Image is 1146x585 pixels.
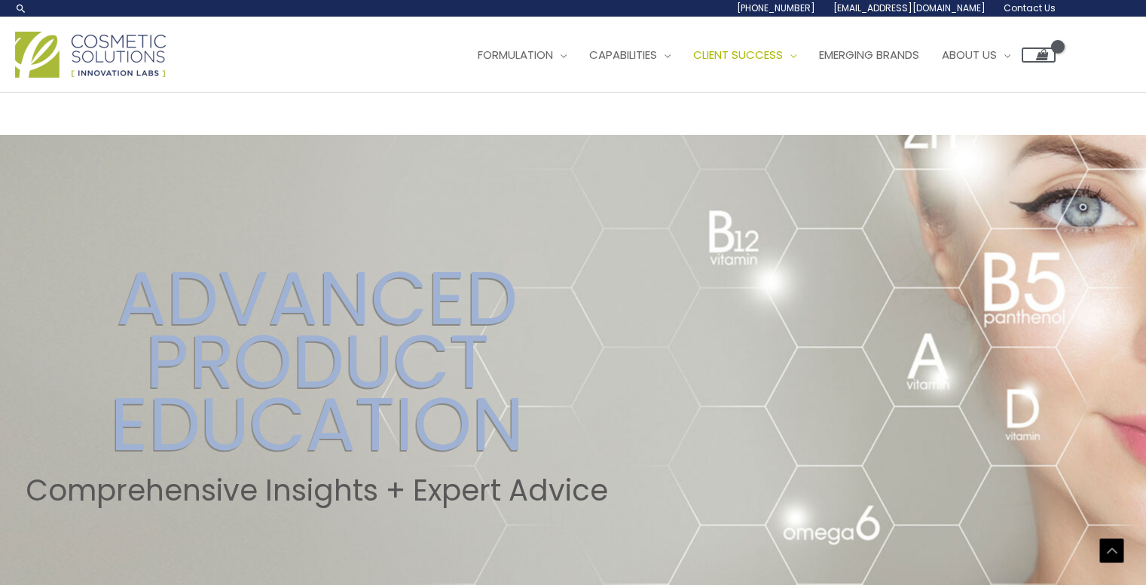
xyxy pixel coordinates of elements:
[1004,2,1056,14] span: Contact Us
[15,32,166,78] img: Cosmetic Solutions Logo
[26,473,608,508] h2: Comprehensive Insights + Expert Advice
[833,2,986,14] span: [EMAIL_ADDRESS][DOMAIN_NAME]
[26,267,608,455] h2: ADVANCED PRODUCT EDUCATION
[589,47,657,63] span: Capabilities
[478,47,553,63] span: Formulation
[808,32,931,78] a: Emerging Brands
[931,32,1022,78] a: About Us
[578,32,682,78] a: Capabilities
[15,2,27,14] a: Search icon link
[693,47,783,63] span: Client Success
[942,47,997,63] span: About Us
[466,32,578,78] a: Formulation
[455,32,1056,78] nav: Site Navigation
[1022,47,1056,63] a: View Shopping Cart, empty
[682,32,808,78] a: Client Success
[737,2,815,14] span: [PHONE_NUMBER]
[819,47,919,63] span: Emerging Brands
